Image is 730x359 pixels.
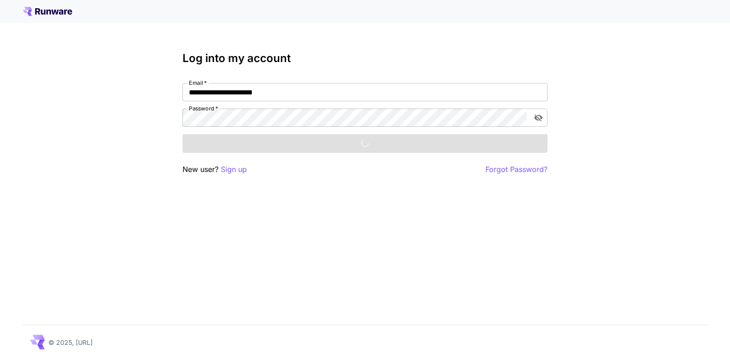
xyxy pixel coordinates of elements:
[189,104,218,112] label: Password
[485,164,547,175] button: Forgot Password?
[182,164,247,175] p: New user?
[530,109,547,126] button: toggle password visibility
[189,79,207,87] label: Email
[48,338,93,347] p: © 2025, [URL]
[221,164,247,175] button: Sign up
[182,52,547,65] h3: Log into my account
